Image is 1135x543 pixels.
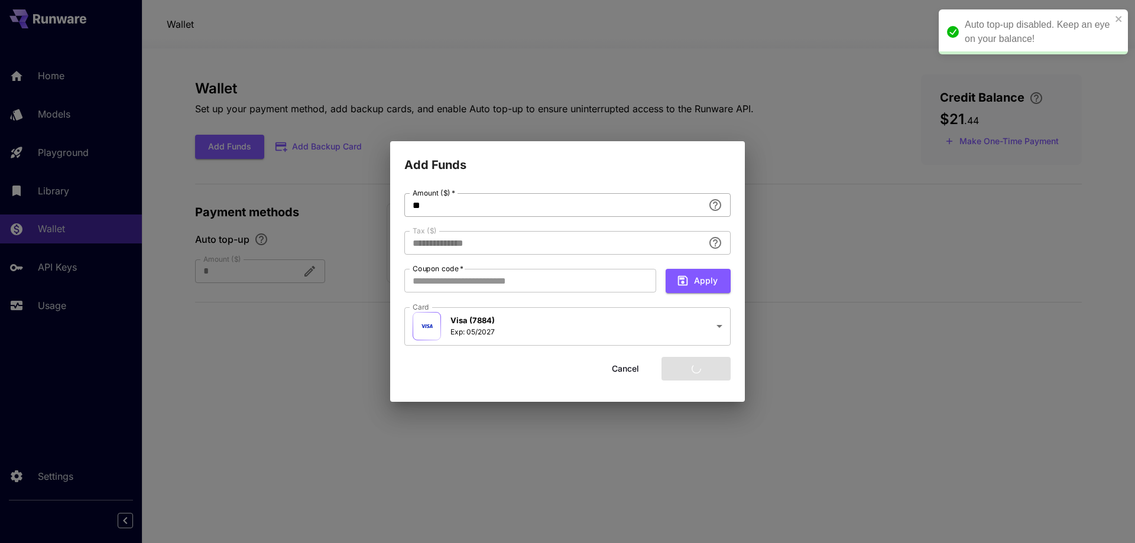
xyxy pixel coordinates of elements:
[450,315,495,327] p: Visa (7884)
[413,226,437,236] label: Tax ($)
[1115,14,1123,24] button: close
[390,141,745,174] h2: Add Funds
[965,18,1111,46] div: Auto top-up disabled. Keep an eye on your balance!
[413,264,463,274] label: Coupon code
[413,302,429,312] label: Card
[450,327,495,337] p: Exp: 05/2027
[413,188,455,198] label: Amount ($)
[599,357,652,381] button: Cancel
[666,269,731,293] button: Apply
